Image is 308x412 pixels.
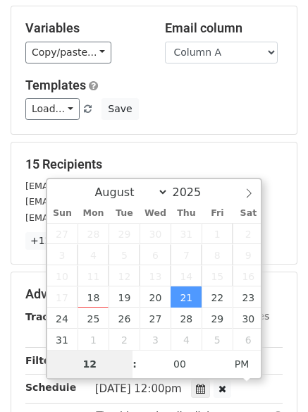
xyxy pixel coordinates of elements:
[47,329,78,350] span: August 31, 2025
[133,350,137,378] span: :
[47,265,78,286] span: August 10, 2025
[171,265,202,286] span: August 14, 2025
[233,209,264,218] span: Sat
[78,308,109,329] span: August 25, 2025
[171,223,202,244] span: July 31, 2025
[140,209,171,218] span: Wed
[140,329,171,350] span: September 3, 2025
[101,98,138,120] button: Save
[25,212,183,223] small: [EMAIL_ADDRESS][DOMAIN_NAME]
[168,186,219,199] input: Year
[109,286,140,308] span: August 19, 2025
[140,286,171,308] span: August 20, 2025
[223,350,261,378] span: Click to toggle
[233,244,264,265] span: August 9, 2025
[140,223,171,244] span: July 30, 2025
[47,209,78,218] span: Sun
[171,244,202,265] span: August 7, 2025
[78,329,109,350] span: September 1, 2025
[25,181,183,191] small: [EMAIL_ADDRESS][DOMAIN_NAME]
[233,223,264,244] span: August 2, 2025
[238,344,308,412] iframe: Chat Widget
[47,350,133,378] input: Hour
[202,244,233,265] span: August 8, 2025
[165,20,283,36] h5: Email column
[25,355,61,366] strong: Filters
[137,350,223,378] input: Minute
[25,286,283,302] h5: Advanced
[78,223,109,244] span: July 28, 2025
[78,209,109,218] span: Mon
[109,329,140,350] span: September 2, 2025
[233,308,264,329] span: August 30, 2025
[171,286,202,308] span: August 21, 2025
[25,157,283,172] h5: 15 Recipients
[109,223,140,244] span: July 29, 2025
[25,196,183,207] small: [EMAIL_ADDRESS][DOMAIN_NAME]
[47,286,78,308] span: August 17, 2025
[109,209,140,218] span: Tue
[25,20,144,36] h5: Variables
[78,244,109,265] span: August 4, 2025
[25,311,73,322] strong: Tracking
[25,42,111,63] a: Copy/paste...
[25,232,85,250] a: +12 more
[109,244,140,265] span: August 5, 2025
[202,265,233,286] span: August 15, 2025
[171,308,202,329] span: August 28, 2025
[25,98,80,120] a: Load...
[25,78,86,92] a: Templates
[25,382,76,393] strong: Schedule
[78,286,109,308] span: August 18, 2025
[95,382,182,395] span: [DATE] 12:00pm
[233,329,264,350] span: September 6, 2025
[233,265,264,286] span: August 16, 2025
[202,329,233,350] span: September 5, 2025
[47,223,78,244] span: July 27, 2025
[171,209,202,218] span: Thu
[78,265,109,286] span: August 11, 2025
[233,286,264,308] span: August 23, 2025
[202,209,233,218] span: Fri
[202,223,233,244] span: August 1, 2025
[202,308,233,329] span: August 29, 2025
[140,244,171,265] span: August 6, 2025
[140,265,171,286] span: August 13, 2025
[47,244,78,265] span: August 3, 2025
[171,329,202,350] span: September 4, 2025
[47,308,78,329] span: August 24, 2025
[202,286,233,308] span: August 22, 2025
[140,308,171,329] span: August 27, 2025
[109,308,140,329] span: August 26, 2025
[109,265,140,286] span: August 12, 2025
